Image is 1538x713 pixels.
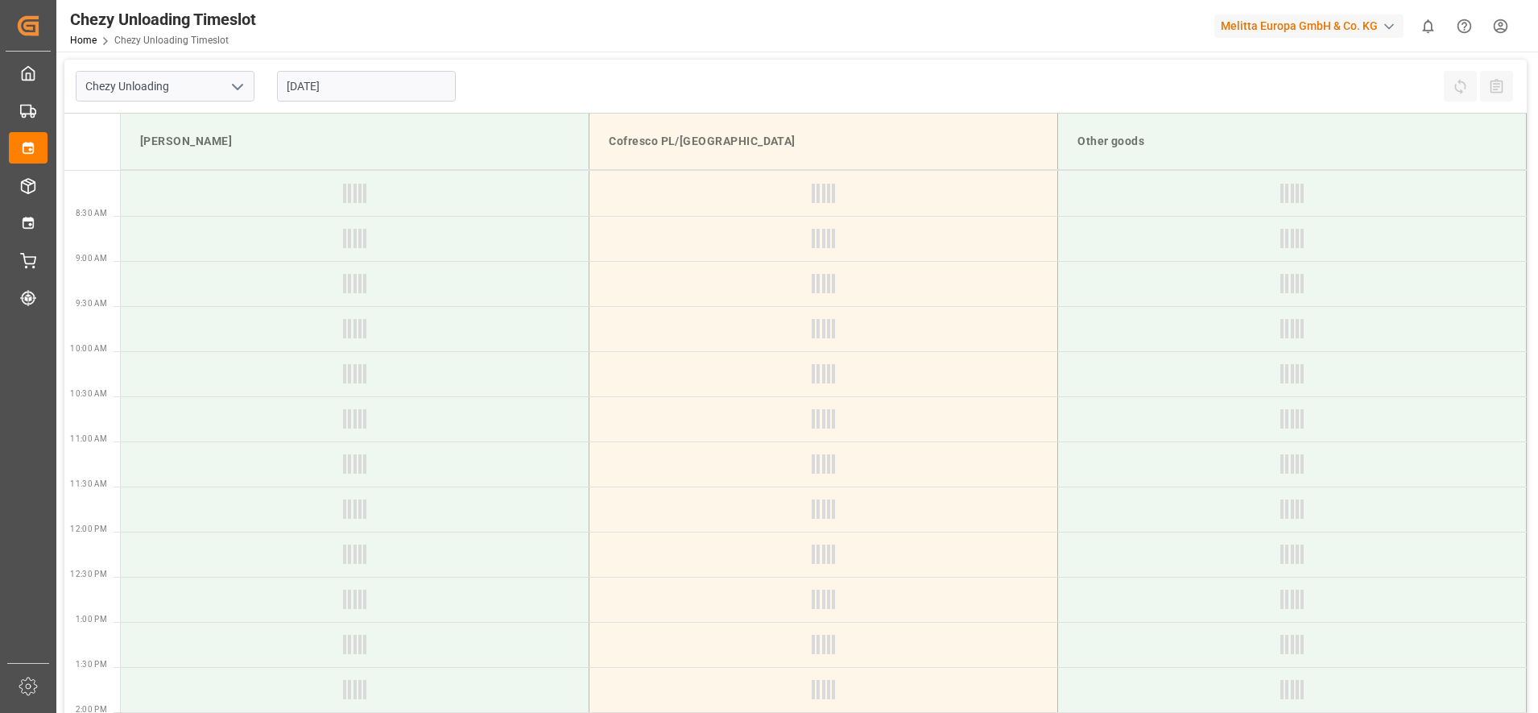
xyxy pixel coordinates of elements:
div: Chezy Unloading Timeslot [70,7,256,31]
div: [PERSON_NAME] [134,126,576,156]
input: Type to search/select [76,71,254,102]
span: 8:30 AM [76,209,107,218]
span: 10:30 AM [70,389,107,398]
button: Melitta Europa GmbH & Co. KG [1214,10,1410,41]
span: 12:30 PM [70,570,107,578]
a: Home [70,35,97,46]
input: DD.MM.YYYY [277,71,456,102]
div: Melitta Europa GmbH & Co. KG [1214,15,1404,38]
span: 12:00 PM [70,524,107,533]
div: Other goods [1071,126,1513,156]
button: open menu [225,74,249,99]
span: 1:30 PM [76,660,107,669]
span: 11:00 AM [70,434,107,443]
button: show 0 new notifications [1410,8,1446,44]
span: 11:30 AM [70,479,107,488]
div: Cofresco PL/[GEOGRAPHIC_DATA] [602,126,1044,156]
button: Help Center [1446,8,1482,44]
span: 1:00 PM [76,615,107,624]
span: 9:30 AM [76,299,107,308]
span: 9:00 AM [76,254,107,263]
span: 10:00 AM [70,344,107,353]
